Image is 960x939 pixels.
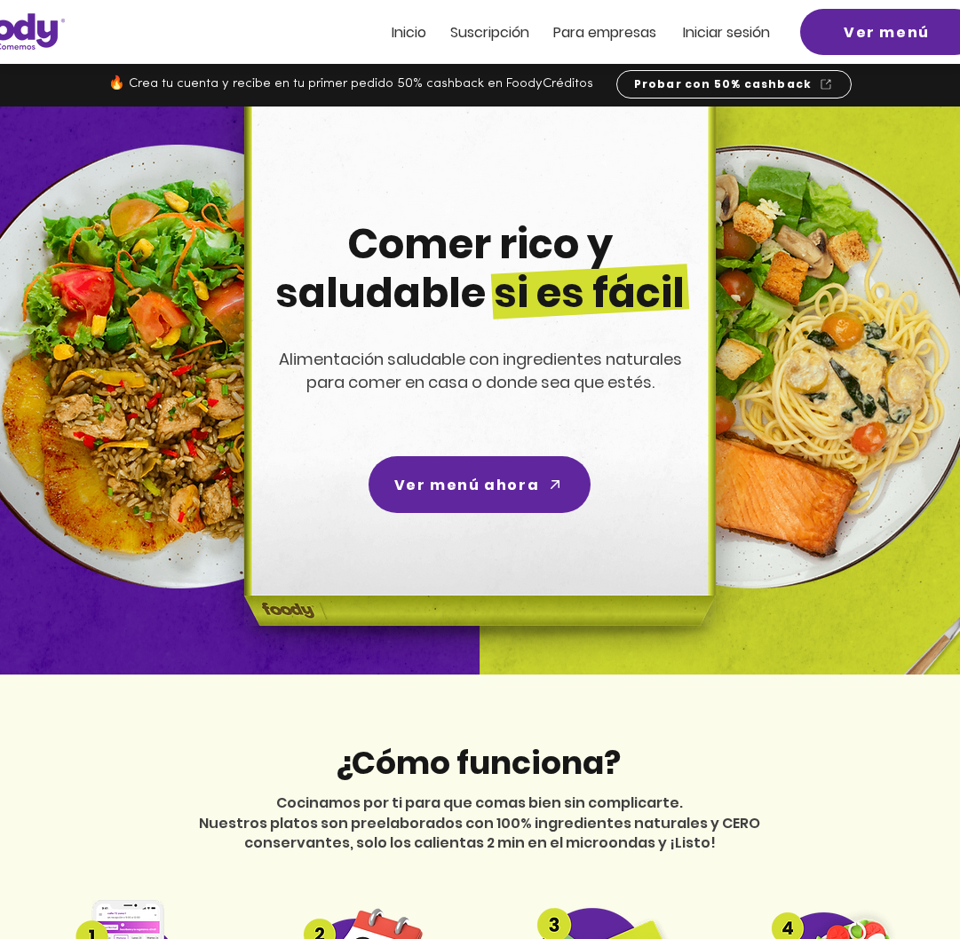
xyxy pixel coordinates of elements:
a: Iniciar sesión [683,25,770,40]
span: Probar con 50% cashback [634,76,813,92]
span: ¿Cómo funciona? [335,740,621,785]
span: Iniciar sesión [683,22,770,43]
a: Inicio [392,25,426,40]
span: Suscripción [450,22,529,43]
img: headline-center-compress.png [194,107,759,675]
span: Pa [553,22,570,43]
span: Ver menú ahora [394,474,539,496]
span: Nuestros platos son preelaborados con 100% ingredientes naturales y CERO conservantes, solo los c... [199,813,760,853]
iframe: Messagebird Livechat Widget [857,836,942,921]
a: Suscripción [450,25,529,40]
span: 🔥 Crea tu cuenta y recibe en tu primer pedido 50% cashback en FoodyCréditos [108,77,593,91]
span: Comer rico y saludable si es fácil [275,216,685,321]
span: Cocinamos por ti para que comas bien sin complicarte. [276,793,683,813]
span: Inicio [392,22,426,43]
a: Para empresas [553,25,656,40]
span: ra empresas [570,22,656,43]
a: Probar con 50% cashback [616,70,852,99]
a: Ver menú ahora [369,456,591,513]
span: Ver menú [844,21,930,43]
span: Alimentación saludable con ingredientes naturales para comer en casa o donde sea que estés. [279,348,682,393]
